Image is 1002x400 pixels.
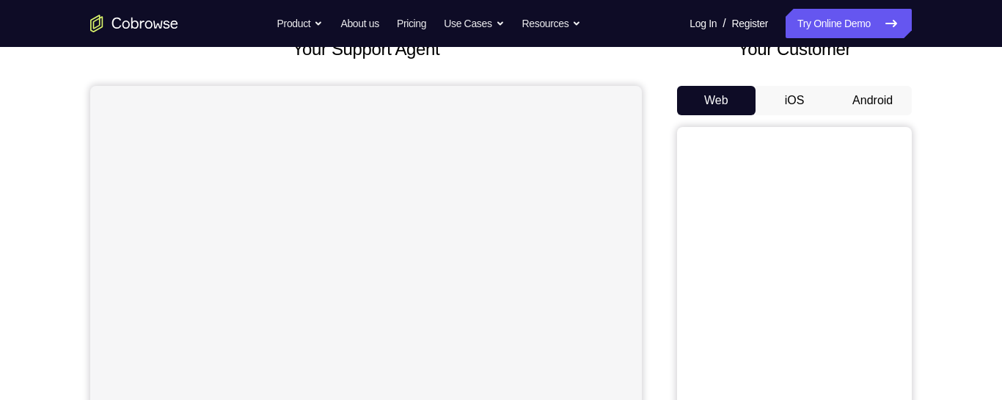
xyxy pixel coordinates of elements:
[756,86,834,115] button: iOS
[340,9,379,38] a: About us
[786,9,912,38] a: Try Online Demo
[723,15,725,32] span: /
[732,9,768,38] a: Register
[397,9,426,38] a: Pricing
[690,9,717,38] a: Log In
[677,36,912,62] h2: Your Customer
[833,86,912,115] button: Android
[90,15,178,32] a: Go to the home page
[90,36,642,62] h2: Your Support Agent
[444,9,504,38] button: Use Cases
[277,9,323,38] button: Product
[522,9,582,38] button: Resources
[677,86,756,115] button: Web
